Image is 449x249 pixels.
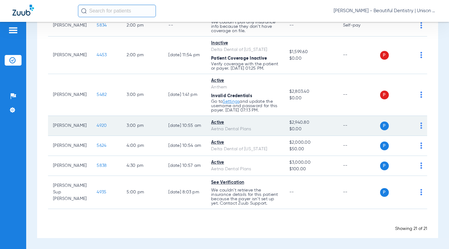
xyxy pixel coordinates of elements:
[338,116,380,136] td: --
[211,94,252,98] span: Invalid Credentials
[420,52,422,58] img: group-dot-blue.svg
[380,162,389,170] span: P
[211,179,279,186] div: See Verification
[223,99,239,104] a: Settings
[122,156,163,176] td: 4:30 PM
[122,116,163,136] td: 3:00 PM
[211,139,279,146] div: Active
[289,139,333,146] span: $2,000.00
[380,122,389,130] span: P
[163,156,206,176] td: [DATE] 10:57 AM
[289,146,333,152] span: $50.00
[289,95,333,102] span: $0.00
[289,159,333,166] span: $3,000.00
[163,14,206,37] td: --
[289,190,294,194] span: --
[78,5,156,17] input: Search for patients
[122,37,163,74] td: 2:00 PM
[122,74,163,116] td: 3:00 PM
[420,22,422,28] img: group-dot-blue.svg
[289,88,333,95] span: $2,803.40
[211,20,279,33] p: We couldn’t pull any insurance info because they don’t have coverage on file.
[97,143,106,148] span: 5624
[380,188,389,197] span: P
[289,49,333,55] span: $1,599.60
[163,74,206,116] td: [DATE] 1:41 PM
[289,166,333,172] span: $100.00
[211,159,279,166] div: Active
[97,92,107,97] span: 5482
[122,176,163,209] td: 5:00 PM
[420,142,422,149] img: group-dot-blue.svg
[211,99,279,112] p: Go to and update the username and password for this payer. [DATE] 07:13 PM.
[289,126,333,132] span: $0.00
[334,8,437,14] span: [PERSON_NAME] - Beautiful Dentistry | Unison Dental Group
[48,116,92,136] td: [PERSON_NAME]
[211,126,279,132] div: Aetna Dental Plans
[48,176,92,209] td: [PERSON_NAME] Sup [PERSON_NAME]
[338,136,380,156] td: --
[289,55,333,62] span: $0.00
[338,74,380,116] td: --
[211,119,279,126] div: Active
[211,84,279,91] div: Anthem
[48,156,92,176] td: [PERSON_NAME]
[338,156,380,176] td: --
[97,163,107,168] span: 5838
[97,190,106,194] span: 4935
[211,146,279,152] div: Delta Dental of [US_STATE]
[122,136,163,156] td: 4:00 PM
[395,227,427,231] span: Showing 21 of 21
[211,62,279,71] p: Verify coverage with the patient or payer. [DATE] 01:25 PM.
[211,47,279,53] div: Delta Dental of [US_STATE]
[8,27,18,34] img: hamburger-icon
[338,37,380,74] td: --
[12,5,34,16] img: Zuub Logo
[289,23,294,27] span: --
[48,14,92,37] td: [PERSON_NAME]
[418,219,449,249] iframe: Chat Widget
[122,14,163,37] td: 2:00 PM
[211,56,267,61] span: Patient Coverage Inactive
[289,119,333,126] span: $2,940.80
[163,37,206,74] td: [DATE] 11:54 PM
[380,142,389,150] span: P
[211,188,279,206] p: We couldn’t retrieve the insurance details for this patient because the payer isn’t set up yet. C...
[48,37,92,74] td: [PERSON_NAME]
[97,23,107,27] span: 5834
[420,122,422,129] img: group-dot-blue.svg
[420,162,422,169] img: group-dot-blue.svg
[163,176,206,209] td: [DATE] 8:03 PM
[420,92,422,98] img: group-dot-blue.svg
[420,189,422,195] img: group-dot-blue.svg
[97,53,107,57] span: 4453
[380,91,389,99] span: P
[163,116,206,136] td: [DATE] 10:55 AM
[211,40,279,47] div: Inactive
[211,77,279,84] div: Active
[48,74,92,116] td: [PERSON_NAME]
[338,176,380,209] td: --
[338,14,380,37] td: Self-pay
[97,123,107,128] span: 4920
[48,136,92,156] td: [PERSON_NAME]
[211,166,279,172] div: Aetna Dental Plans
[380,51,389,60] span: P
[163,136,206,156] td: [DATE] 10:54 AM
[81,8,87,14] img: Search Icon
